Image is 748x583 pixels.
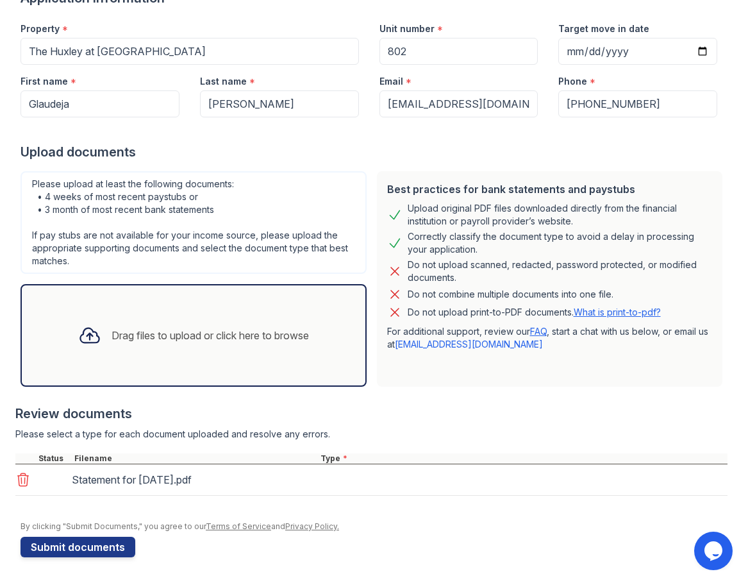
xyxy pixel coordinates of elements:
[379,75,403,88] label: Email
[21,143,727,161] div: Upload documents
[36,453,72,464] div: Status
[408,306,661,319] p: Do not upload print-to-PDF documents.
[530,326,547,337] a: FAQ
[408,258,713,284] div: Do not upload scanned, redacted, password protected, or modified documents.
[21,22,60,35] label: Property
[408,287,613,302] div: Do not combine multiple documents into one file.
[558,75,587,88] label: Phone
[21,171,367,274] div: Please upload at least the following documents: • 4 weeks of most recent paystubs or • 3 month of...
[206,521,271,531] a: Terms of Service
[200,75,247,88] label: Last name
[408,230,713,256] div: Correctly classify the document type to avoid a delay in processing your application.
[285,521,339,531] a: Privacy Policy.
[574,307,661,317] a: What is print-to-pdf?
[21,75,68,88] label: First name
[318,453,727,464] div: Type
[72,453,318,464] div: Filename
[15,428,727,441] div: Please select a type for each document uploaded and resolve any errors.
[21,537,135,557] button: Submit documents
[112,328,309,343] div: Drag files to upload or click here to browse
[694,532,735,570] iframe: chat widget
[72,469,313,490] div: Statement for [DATE].pdf
[21,521,727,532] div: By clicking "Submit Documents," you agree to our and
[395,339,543,350] a: [EMAIL_ADDRESS][DOMAIN_NAME]
[408,202,713,228] div: Upload original PDF files downloaded directly from the financial institution or payroll provider’...
[15,405,727,423] div: Review documents
[387,182,713,197] div: Best practices for bank statements and paystubs
[558,22,649,35] label: Target move in date
[379,22,435,35] label: Unit number
[387,325,713,351] p: For additional support, review our , start a chat with us below, or email us at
